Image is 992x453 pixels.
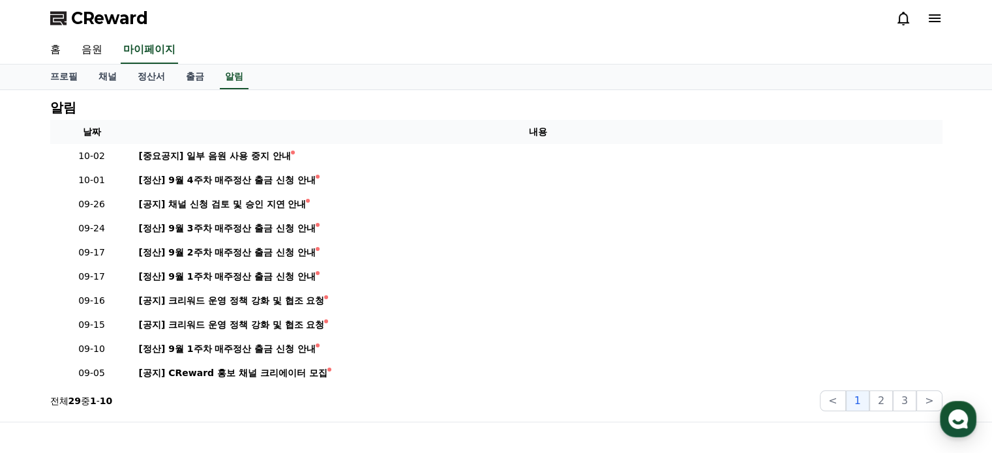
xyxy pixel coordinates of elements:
span: CReward [71,8,148,29]
a: [공지] 크리워드 운영 정책 강화 및 협조 요청 [139,294,937,308]
a: [정산] 9월 4주차 매주정산 출금 신청 안내 [139,173,937,187]
button: 1 [846,390,869,411]
strong: 1 [90,396,97,406]
p: 09-26 [55,197,128,211]
th: 날짜 [50,120,134,144]
div: [공지] 크리워드 운영 정책 강화 및 협조 요청 [139,294,325,308]
span: 설정 [202,364,217,375]
div: [공지] CReward 홍보 채널 크리에이터 모집 [139,366,327,380]
span: 홈 [41,364,49,375]
th: 내용 [134,120,942,144]
a: 정산서 [127,65,175,89]
p: 09-05 [55,366,128,380]
p: 09-24 [55,222,128,235]
a: 채널 [88,65,127,89]
h4: 알림 [50,100,76,115]
a: [정산] 9월 1주차 매주정산 출금 신청 안내 [139,342,937,356]
div: [정산] 9월 2주차 매주정산 출금 신청 안내 [139,246,316,259]
a: 음원 [71,37,113,64]
p: 09-17 [55,246,128,259]
a: 설정 [168,345,250,377]
strong: 10 [100,396,112,406]
button: 3 [893,390,916,411]
a: [중요공지] 일부 음원 사용 중지 안내 [139,149,937,163]
a: [공지] 채널 신청 검토 및 승인 지연 안내 [139,197,937,211]
a: 마이페이지 [121,37,178,64]
p: 09-17 [55,270,128,284]
a: 홈 [4,345,86,377]
a: 알림 [220,65,248,89]
div: [공지] 크리워드 운영 정책 강화 및 협조 요청 [139,318,325,332]
div: [정산] 9월 1주차 매주정산 출금 신청 안내 [139,342,316,356]
a: 출금 [175,65,215,89]
a: 홈 [40,37,71,64]
a: [정산] 9월 1주차 매주정산 출금 신청 안내 [139,270,937,284]
a: [정산] 9월 2주차 매주정산 출금 신청 안내 [139,246,937,259]
a: [정산] 9월 3주차 매주정산 출금 신청 안내 [139,222,937,235]
div: [정산] 9월 1주차 매주정산 출금 신청 안내 [139,270,316,284]
div: [정산] 9월 3주차 매주정산 출금 신청 안내 [139,222,316,235]
a: [공지] CReward 홍보 채널 크리에이터 모집 [139,366,937,380]
a: 대화 [86,345,168,377]
strong: 29 [68,396,81,406]
div: [정산] 9월 4주차 매주정산 출금 신청 안내 [139,173,316,187]
p: 09-10 [55,342,128,356]
button: > [916,390,942,411]
a: [공지] 크리워드 운영 정책 강화 및 협조 요청 [139,318,937,332]
button: < [820,390,845,411]
a: 프로필 [40,65,88,89]
div: [공지] 채널 신청 검토 및 승인 지연 안내 [139,197,307,211]
div: [중요공지] 일부 음원 사용 중지 안내 [139,149,291,163]
p: 09-16 [55,294,128,308]
p: 10-01 [55,173,128,187]
p: 10-02 [55,149,128,163]
p: 09-15 [55,318,128,332]
button: 2 [869,390,893,411]
p: 전체 중 - [50,394,113,407]
a: CReward [50,8,148,29]
span: 대화 [119,365,135,375]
